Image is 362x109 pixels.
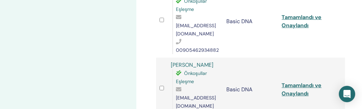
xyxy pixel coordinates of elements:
[176,70,207,84] span: Önkoşullar Eşleşme
[282,14,321,29] a: Tamamlandı ve Onaylandı
[176,22,216,37] span: [EMAIL_ADDRESS][DOMAIN_NAME]
[176,47,219,53] span: 00905462934882
[176,95,216,109] span: [EMAIL_ADDRESS][DOMAIN_NAME]
[171,61,213,68] a: [PERSON_NAME]
[282,82,321,97] a: Tamamlandı ve Onaylandı
[339,86,355,102] div: Open Intercom Messenger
